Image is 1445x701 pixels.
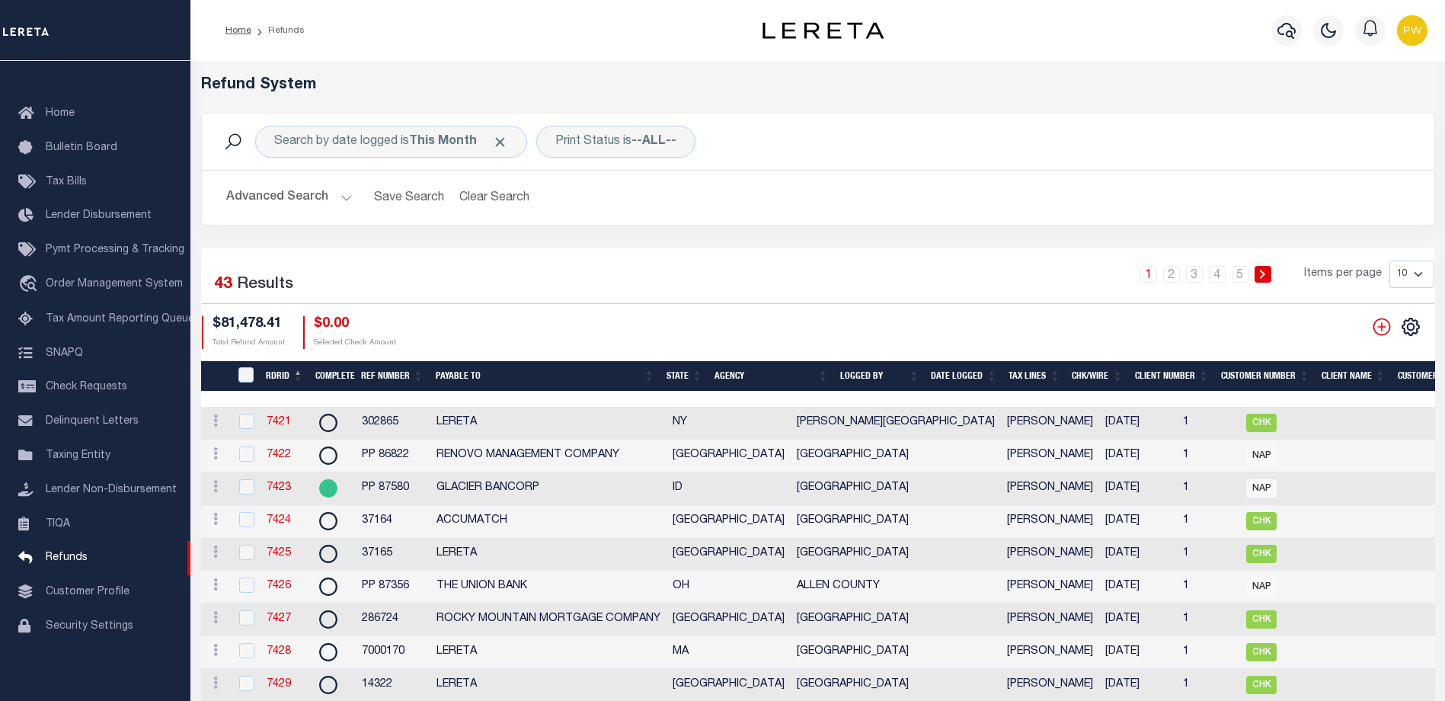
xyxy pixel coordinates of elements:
[925,361,1002,392] th: Date Logged: activate to sort column ascending
[356,603,430,636] td: 286724
[667,440,791,472] td: [GEOGRAPHIC_DATA]
[762,22,884,39] img: logo-dark.svg
[1140,266,1157,283] a: 1
[267,450,291,460] a: 7422
[251,24,305,37] li: Refunds
[46,347,83,358] span: SNAPQ
[46,587,129,597] span: Customer Profile
[791,603,1001,636] td: [GEOGRAPHIC_DATA]
[356,440,430,472] td: PP 86822
[1177,505,1240,538] td: 1
[356,571,430,603] td: PP 87356
[631,136,676,148] b: --ALL--
[1246,610,1277,629] span: CHK
[1099,472,1177,505] td: [DATE]
[1246,512,1277,530] span: CHK
[430,603,667,636] td: ROCKY MOUNTAIN MORTGAGE COMPANY
[1232,266,1248,283] a: 5
[46,485,177,495] span: Lender Non-Disbursement
[1001,407,1099,440] td: [PERSON_NAME]
[791,440,1001,472] td: [GEOGRAPHIC_DATA]
[46,382,127,392] span: Check Requests
[834,361,926,392] th: Logged By: activate to sort column ascending
[214,277,232,293] span: 43
[453,183,536,213] button: Clear Search
[1001,440,1099,472] td: [PERSON_NAME]
[365,183,453,213] button: Save Search
[430,472,667,505] td: GLACIER BANCORP
[46,177,87,187] span: Tax Bills
[309,361,355,392] th: Complete
[1177,472,1240,505] td: 1
[1246,676,1277,694] span: CHK
[1001,571,1099,603] td: [PERSON_NAME]
[1099,505,1177,538] td: [DATE]
[267,482,291,493] a: 7423
[356,538,430,571] td: 37165
[1099,538,1177,571] td: [DATE]
[46,279,183,290] span: Order Management System
[267,417,291,427] a: 7421
[791,538,1001,571] td: [GEOGRAPHIC_DATA]
[1186,266,1203,283] a: 3
[430,636,667,669] td: LERETA
[1099,571,1177,603] td: [DATE]
[1246,643,1277,661] span: CHK
[1397,15,1427,46] img: svg+xml;base64,PHN2ZyB4bWxucz0iaHR0cDovL3d3dy53My5vcmcvMjAwMC9zdmciIHBvaW50ZXItZXZlbnRzPSJub25lIi...
[1163,266,1180,283] a: 2
[1001,472,1099,505] td: [PERSON_NAME]
[314,316,396,333] h4: $0.00
[1129,361,1215,392] th: Client Number: activate to sort column ascending
[430,440,667,472] td: RENOVO MANAGEMENT COMPANY
[667,571,791,603] td: OH
[267,646,291,657] a: 7428
[1215,361,1316,392] th: Customer Number: activate to sort column ascending
[46,621,133,632] span: Security Settings
[536,126,695,158] div: Print Status is
[267,581,291,591] a: 7426
[267,515,291,526] a: 7424
[46,245,184,255] span: Pymt Processing & Tracking
[791,571,1001,603] td: ALLEN COUNTY
[1177,538,1240,571] td: 1
[267,679,291,690] a: 7429
[1209,266,1226,283] a: 4
[660,361,708,392] th: State: activate to sort column ascending
[46,450,110,461] span: Taxing Entity
[1246,578,1277,596] span: NAP
[46,314,194,325] span: Tax Amount Reporting Queue
[667,472,791,505] td: ID
[226,183,353,213] button: Advanced Search
[267,548,291,559] a: 7425
[1177,407,1240,440] td: 1
[1099,603,1177,636] td: [DATE]
[1316,361,1392,392] th: Client Name: activate to sort column ascending
[225,26,251,35] a: Home
[667,505,791,538] td: [GEOGRAPHIC_DATA]
[1099,636,1177,669] td: [DATE]
[1001,636,1099,669] td: [PERSON_NAME]
[1304,266,1382,283] span: Items per page
[1002,361,1066,392] th: Tax Lines: activate to sort column ascending
[314,338,396,349] p: Selected Check Amount
[430,361,660,392] th: Payable To: activate to sort column ascending
[356,636,430,669] td: 7000170
[267,613,291,624] a: 7427
[409,136,477,148] b: This Month
[46,416,139,427] span: Delinquent Letters
[791,407,1001,440] td: [PERSON_NAME][GEOGRAPHIC_DATA]
[1099,440,1177,472] td: [DATE]
[430,571,667,603] td: THE UNION BANK
[46,552,88,563] span: Refunds
[430,407,667,440] td: LERETA
[201,76,1435,94] h5: Refund System
[229,361,259,392] th: RefundDepositRegisterID
[255,126,527,158] div: Search by date logged is
[356,472,430,505] td: PP 87580
[1246,447,1277,465] span: NAP
[355,361,430,392] th: Ref Number: activate to sort column ascending
[1066,361,1128,392] th: Chk/Wire: activate to sort column ascending
[492,134,508,150] span: Click to Remove
[1246,545,1277,563] span: CHK
[1177,603,1240,636] td: 1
